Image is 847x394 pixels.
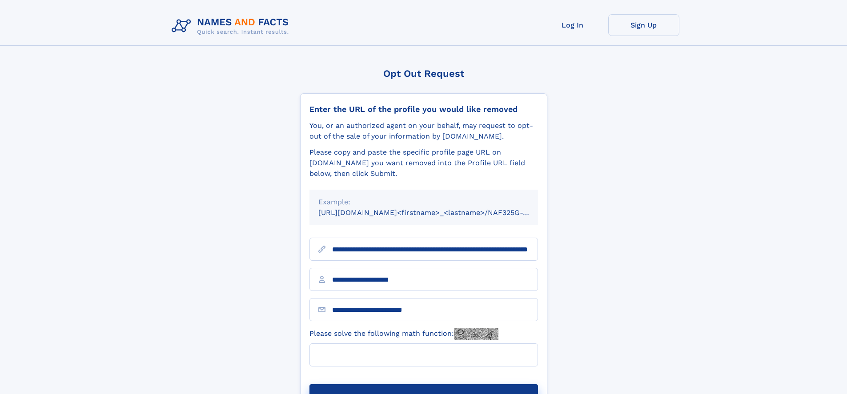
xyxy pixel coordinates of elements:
img: Logo Names and Facts [168,14,296,38]
div: Example: [318,197,529,207]
small: [URL][DOMAIN_NAME]<firstname>_<lastname>/NAF325G-xxxxxxxx [318,208,555,217]
div: Please copy and paste the specific profile page URL on [DOMAIN_NAME] you want removed into the Pr... [309,147,538,179]
a: Sign Up [608,14,679,36]
div: You, or an authorized agent on your behalf, may request to opt-out of the sale of your informatio... [309,120,538,142]
div: Enter the URL of the profile you would like removed [309,104,538,114]
div: Opt Out Request [300,68,547,79]
a: Log In [537,14,608,36]
label: Please solve the following math function: [309,328,498,340]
